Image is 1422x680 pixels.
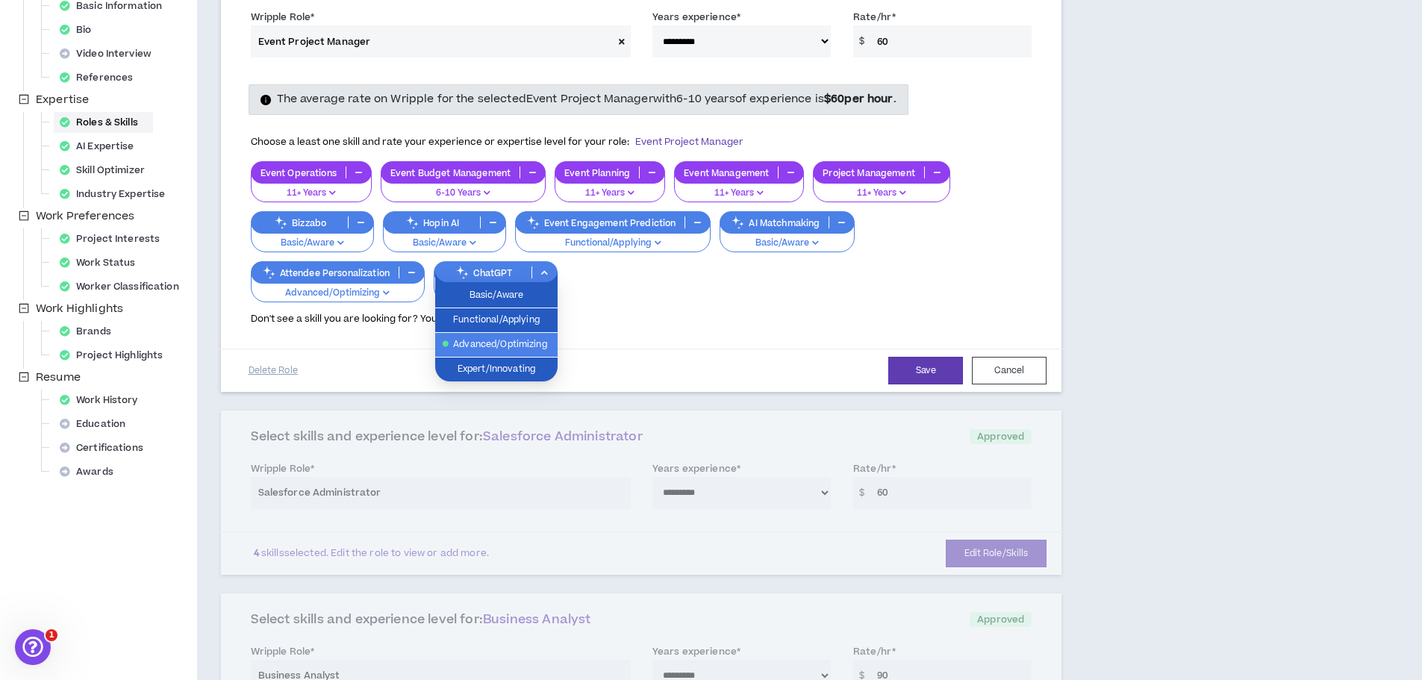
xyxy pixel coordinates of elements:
[54,276,194,297] div: Worker Classification
[813,174,950,202] button: 11+ Years
[12,262,287,517] div: Gabriella says…
[515,224,711,252] button: Functional/Applying
[555,167,639,178] p: Event Planning
[15,629,51,665] iframe: Intercom live chat
[72,19,149,34] p: Active 30m ago
[36,369,81,385] span: Resume
[729,237,845,250] p: Basic/Aware
[252,167,346,178] p: Event Operations
[13,458,286,483] textarea: Message…
[12,101,287,262] div: Keeya says…
[853,25,870,57] span: $
[54,345,178,366] div: Project Highlights
[43,8,66,32] div: Profile image for Gabriella
[252,267,399,278] p: Attendee Personalization
[54,136,149,157] div: AI Expertise
[54,461,128,482] div: Awards
[54,228,175,249] div: Project Interests
[393,237,496,250] p: Basic/Aware
[720,224,855,252] button: Basic/Aware
[66,110,275,241] div: OK I have many years of Event Project Manager. I have contracts and social media page to prove th...
[888,357,963,384] button: Save
[261,187,362,200] p: 11+ Years
[384,217,480,228] p: Hopin AI
[251,312,556,325] span: Don't see a skill you are looking for? You can add more skills later.
[261,237,364,250] p: Basic/Aware
[54,184,180,205] div: Industry Expertise
[54,67,148,88] div: References
[54,19,107,40] div: Bio
[444,337,549,353] span: Advanced/Optimizing
[10,6,38,34] button: go back
[72,7,125,19] h1: Gabriella
[23,489,35,501] button: Upload attachment
[262,6,289,33] div: Close
[12,81,287,101] div: [DATE]
[36,208,134,224] span: Work Preferences
[54,43,166,64] div: Video Interview
[251,5,315,29] label: Wripple Role
[46,629,57,641] span: 1
[381,167,520,178] p: Event Budget Management
[277,91,896,107] span: The average rate on Wripple for the selected Event Project Manager with 6-10 years of experience ...
[261,95,271,105] span: info-circle
[870,25,1032,57] input: Ex. $75
[564,187,655,200] p: 11+ Years
[251,135,743,149] span: Choose a least one skill and rate your experience or expertise level for your role:
[54,414,140,434] div: Education
[251,25,613,57] input: (e.g. User Experience, Visual & UI, Technical PM, etc.)
[54,437,158,458] div: Certifications
[972,357,1047,384] button: Cancel
[444,312,549,328] span: Functional/Applying
[12,262,245,484] div: Hi [PERSON_NAME], thanks for your note. Based on the resume we have, your expertise appears to be...
[33,91,92,109] span: Expertise
[54,321,126,342] div: Brands
[525,237,702,250] p: Functional/Applying
[652,5,740,29] label: Years experience
[444,361,549,378] span: Expert/Innovating
[36,301,123,316] span: Work Highlights
[54,252,150,273] div: Work Status
[33,300,126,318] span: Work Highlights
[635,135,743,149] span: Event Project Manager
[516,217,685,228] p: Event Engagement Prediction
[381,174,546,202] button: 6-10 Years
[33,369,84,387] span: Resume
[36,92,89,107] span: Expertise
[71,489,83,501] button: Gif picker
[824,91,894,107] strong: $ 60 per hour
[24,46,233,60] div: Thanks!
[261,287,415,300] p: Advanced/Optimizing
[684,187,794,200] p: 11+ Years
[823,187,941,200] p: 11+ Years
[19,303,29,314] span: minus-square
[54,112,153,133] div: Roles & Skills
[256,483,280,507] button: Send a message…
[675,167,778,178] p: Event Management
[444,287,549,304] span: Basic/Aware
[19,372,29,382] span: minus-square
[236,358,311,384] button: Delete Role
[251,224,374,252] button: Basic/Aware
[19,94,29,105] span: minus-square
[674,174,804,202] button: 11+ Years
[252,217,348,228] p: Bizzabo
[720,217,829,228] p: AI Matchmaking
[95,489,107,501] button: Start recording
[24,271,233,475] div: Hi [PERSON_NAME], thanks for your note. Based on the resume we have, your expertise appears to be...
[54,101,287,250] div: OK I have many years of Event Project Manager. I have contracts and social media page to prove th...
[383,224,506,252] button: Basic/Aware
[47,489,59,501] button: Emoji picker
[251,274,425,302] button: Advanced/Optimizing
[814,167,924,178] p: Project Management
[54,160,160,181] div: Skill Optimizer
[33,208,137,225] span: Work Preferences
[251,174,372,202] button: 11+ Years
[555,174,665,202] button: 11+ Years
[390,187,536,200] p: 6-10 Years
[54,390,153,411] div: Work History
[853,5,896,29] label: Rate/hr
[434,267,531,278] p: ChatGPT
[234,6,262,34] button: Home
[19,210,29,221] span: minus-square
